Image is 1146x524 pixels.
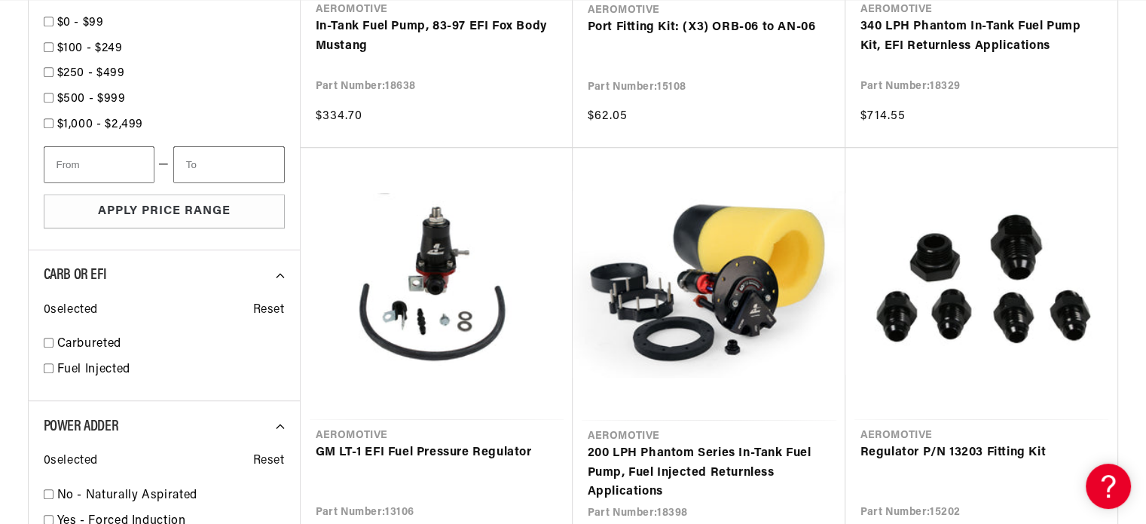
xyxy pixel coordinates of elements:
[57,335,285,354] a: Carbureted
[44,146,155,183] input: From
[588,18,830,38] a: Port Fitting Kit: (X3) ORB-06 to AN-06
[44,419,119,434] span: Power Adder
[588,444,830,502] a: 200 LPH Phantom Series In-Tank Fuel Pump, Fuel Injected Returnless Applications
[253,301,285,320] span: Reset
[44,268,107,283] span: CARB or EFI
[860,17,1102,56] a: 340 LPH Phantom In-Tank Fuel Pump Kit, EFI Returnless Applications
[316,443,558,463] a: GM LT-1 EFI Fuel Pressure Regulator
[57,118,144,130] span: $1,000 - $2,499
[44,452,98,471] span: 0 selected
[173,146,285,183] input: To
[57,42,123,54] span: $100 - $249
[44,195,285,228] button: Apply Price Range
[316,17,558,56] a: In-Tank Fuel Pump, 83-97 EFI Fox Body Mustang
[44,301,98,320] span: 0 selected
[57,93,126,105] span: $500 - $999
[253,452,285,471] span: Reset
[57,360,285,380] a: Fuel Injected
[57,67,125,79] span: $250 - $499
[158,155,170,175] span: —
[860,443,1102,463] a: Regulator P/N 13203 Fitting Kit
[57,17,104,29] span: $0 - $99
[57,486,285,506] a: No - Naturally Aspirated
